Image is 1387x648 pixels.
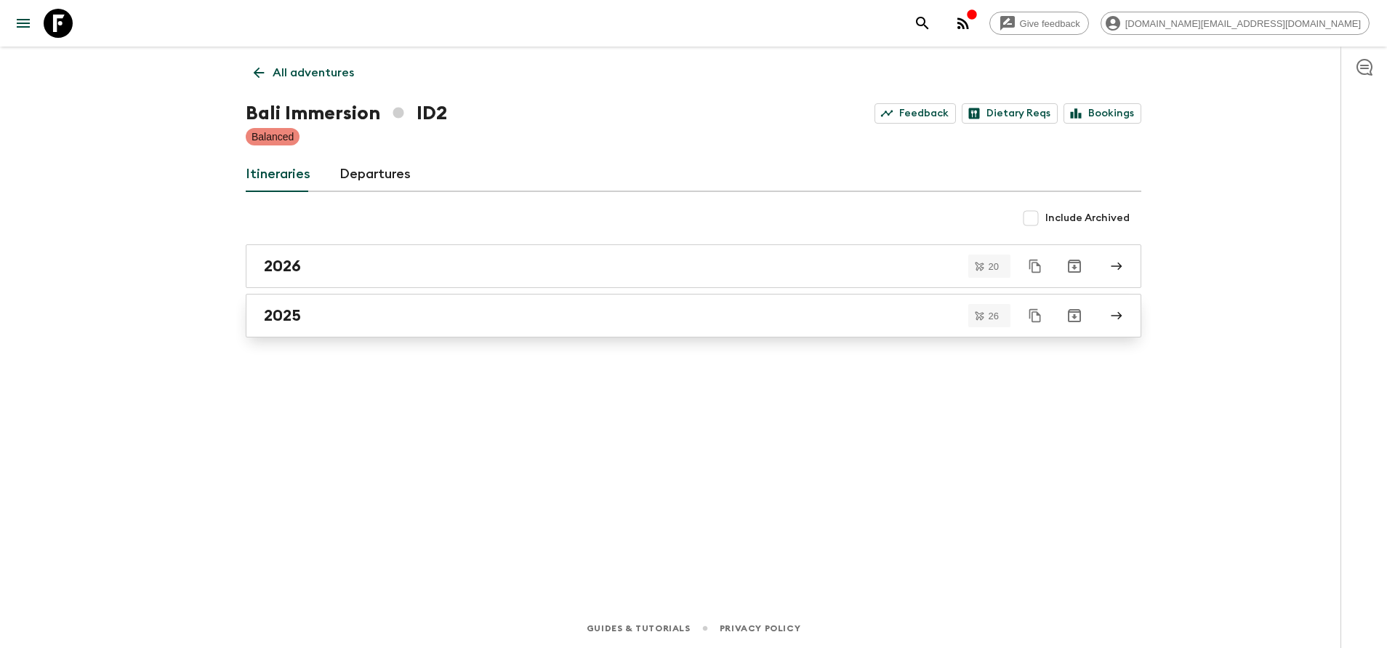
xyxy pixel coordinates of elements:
[9,9,38,38] button: menu
[962,103,1058,124] a: Dietary Reqs
[246,99,447,128] h1: Bali Immersion ID2
[1101,12,1370,35] div: [DOMAIN_NAME][EMAIL_ADDRESS][DOMAIN_NAME]
[1117,18,1369,29] span: [DOMAIN_NAME][EMAIL_ADDRESS][DOMAIN_NAME]
[1012,18,1088,29] span: Give feedback
[264,306,301,325] h2: 2025
[1045,211,1130,225] span: Include Archived
[980,262,1008,271] span: 20
[720,620,800,636] a: Privacy Policy
[1060,301,1089,330] button: Archive
[989,12,1089,35] a: Give feedback
[908,9,937,38] button: search adventures
[1022,253,1048,279] button: Duplicate
[246,294,1141,337] a: 2025
[980,311,1008,321] span: 26
[1022,303,1048,329] button: Duplicate
[1064,103,1141,124] a: Bookings
[339,157,411,192] a: Departures
[246,157,310,192] a: Itineraries
[252,129,294,144] p: Balanced
[246,244,1141,288] a: 2026
[1060,252,1089,281] button: Archive
[875,103,956,124] a: Feedback
[246,58,362,87] a: All adventures
[587,620,691,636] a: Guides & Tutorials
[273,64,354,81] p: All adventures
[264,257,301,276] h2: 2026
